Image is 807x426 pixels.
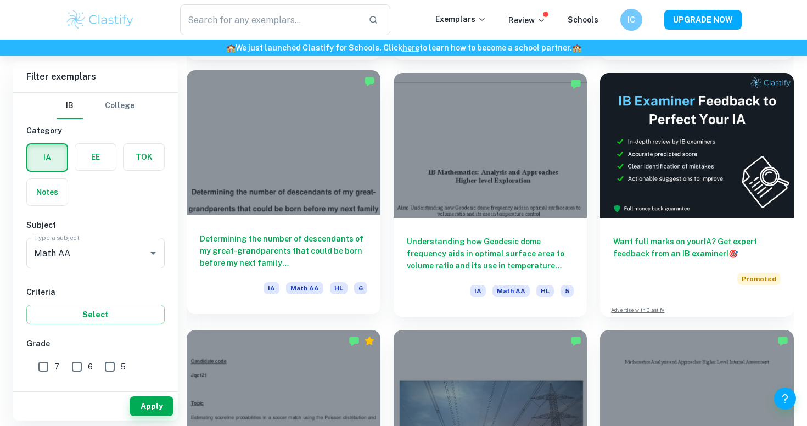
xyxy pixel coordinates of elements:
label: Type a subject [34,233,80,242]
span: 5 [121,361,126,373]
h6: Understanding how Geodesic dome frequency aids in optimal surface area to volume ratio and its us... [407,236,574,272]
span: 🎯 [728,249,738,258]
span: 2 [121,386,126,399]
a: Schools [568,15,598,24]
img: Marked [570,335,581,346]
img: Marked [364,76,375,87]
span: HL [330,282,348,294]
div: Premium [364,335,375,346]
div: Filter type choice [57,93,134,119]
button: TOK [124,144,164,170]
button: IB [57,93,83,119]
span: 1 [154,386,158,399]
img: Marked [777,335,788,346]
img: Marked [349,335,360,346]
button: IA [27,144,67,171]
p: Exemplars [435,13,486,25]
h6: Determining the number of descendants of my great-grandparents that could be born before my next ... [200,233,367,269]
span: Math AA [492,285,530,297]
button: Open [145,245,161,261]
span: 🏫 [572,43,581,52]
button: IC [620,9,642,31]
button: Help and Feedback [774,388,796,410]
h6: IC [625,14,638,26]
h6: Category [26,125,165,137]
h6: We just launched Clastify for Schools. Click to learn how to become a school partner. [2,42,805,54]
a: Understanding how Geodesic dome frequency aids in optimal surface area to volume ratio and its us... [394,73,587,317]
img: Clastify logo [65,9,135,31]
h6: Filter exemplars [13,61,178,92]
h6: Grade [26,338,165,350]
button: Select [26,305,165,324]
span: 🏫 [226,43,236,52]
img: Thumbnail [600,73,794,218]
span: 4 [54,386,60,399]
a: here [402,43,419,52]
button: Apply [130,396,173,416]
button: EE [75,144,116,170]
span: 6 [354,282,367,294]
span: 7 [54,361,59,373]
h6: Want full marks on your IA ? Get expert feedback from an IB examiner! [613,236,781,260]
button: Notes [27,179,68,205]
span: 5 [561,285,574,297]
span: Promoted [737,273,781,285]
span: Math AA [286,282,323,294]
a: Advertise with Clastify [611,306,664,314]
a: Determining the number of descendants of my great-grandparents that could be born before my next ... [187,73,380,317]
input: Search for any exemplars... [180,4,360,35]
h6: Subject [26,219,165,231]
p: Review [508,14,546,26]
button: UPGRADE NOW [664,10,742,30]
img: Marked [570,79,581,89]
span: 6 [88,361,93,373]
span: IA [470,285,486,297]
a: Want full marks on yourIA? Get expert feedback from an IB examiner!PromotedAdvertise with Clastify [600,73,794,317]
span: HL [536,285,554,297]
button: College [105,93,134,119]
span: IA [264,282,279,294]
h6: Criteria [26,286,165,298]
span: 3 [88,386,93,399]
